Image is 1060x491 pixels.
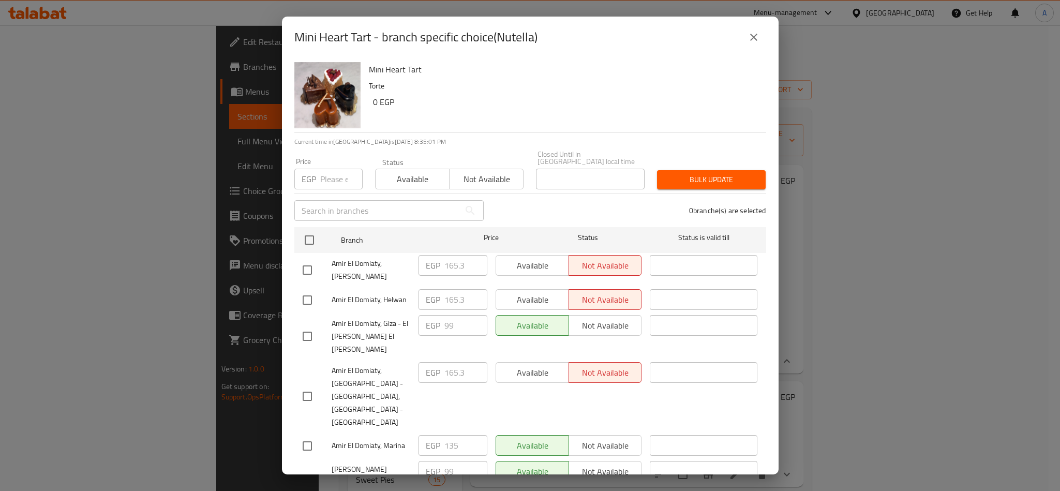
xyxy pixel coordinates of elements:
h6: Mini Heart Tart [369,62,758,77]
span: Branch [341,234,449,247]
input: Please enter price [444,362,487,383]
p: 0 branche(s) are selected [689,205,766,216]
span: Amir El Domiaty, [GEOGRAPHIC_DATA] - [GEOGRAPHIC_DATA],[GEOGRAPHIC_DATA] - [GEOGRAPHIC_DATA] [332,364,410,429]
h6: 0 EGP [373,95,758,109]
span: Status is valid till [650,231,757,244]
span: Available [380,172,445,187]
img: Mini Heart Tart [294,62,361,128]
p: EGP [426,439,440,452]
input: Please enter price [444,255,487,276]
button: Available [375,169,450,189]
p: EGP [426,293,440,306]
span: Price [457,231,526,244]
input: Please enter price [320,169,363,189]
p: Current time in [GEOGRAPHIC_DATA] is [DATE] 8:35:01 PM [294,137,766,146]
p: Torte [369,80,758,93]
p: EGP [302,173,316,185]
span: Amir El Domiaty, Helwan [332,293,410,306]
span: Not available [454,172,519,187]
p: EGP [426,319,440,332]
p: EGP [426,465,440,478]
p: EGP [426,366,440,379]
button: Not available [449,169,524,189]
p: EGP [426,259,440,272]
span: Status [534,231,641,244]
input: Please enter price [444,315,487,336]
input: Please enter price [444,435,487,456]
span: Amir El Domiaty, Giza - El [PERSON_NAME] El [PERSON_NAME] [332,317,410,356]
button: close [741,25,766,50]
span: Amir El Domiaty, [PERSON_NAME] [332,257,410,283]
span: Amir El Domiaty, Marina [332,439,410,452]
input: Please enter price [444,461,487,482]
button: Bulk update [657,170,766,189]
h2: Mini Heart Tart - branch specific choice(Nutella) [294,29,538,46]
input: Search in branches [294,200,460,221]
input: Please enter price [444,289,487,310]
span: Bulk update [665,173,757,186]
